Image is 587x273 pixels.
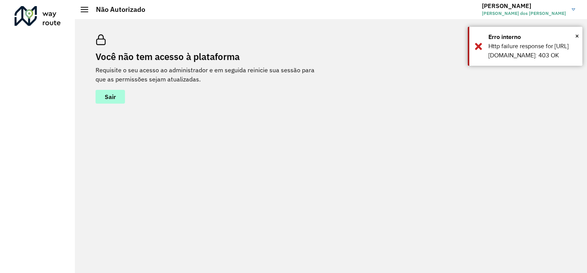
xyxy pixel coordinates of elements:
[88,5,145,14] h2: Não Autorizado
[105,94,116,100] span: Sair
[482,2,566,10] h3: [PERSON_NAME]
[575,30,579,42] span: ×
[96,65,325,84] p: Requisite o seu acesso ao administrador e em seguida reinicie sua sessão para que as permissões s...
[96,90,125,104] button: button
[488,32,577,42] div: Erro interno
[575,30,579,42] button: Close
[96,51,325,62] h2: Você não tem acesso à plataforma
[482,10,566,17] span: [PERSON_NAME] dos [PERSON_NAME]
[488,42,577,60] div: Http failure response for [URL][DOMAIN_NAME]: 403 OK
